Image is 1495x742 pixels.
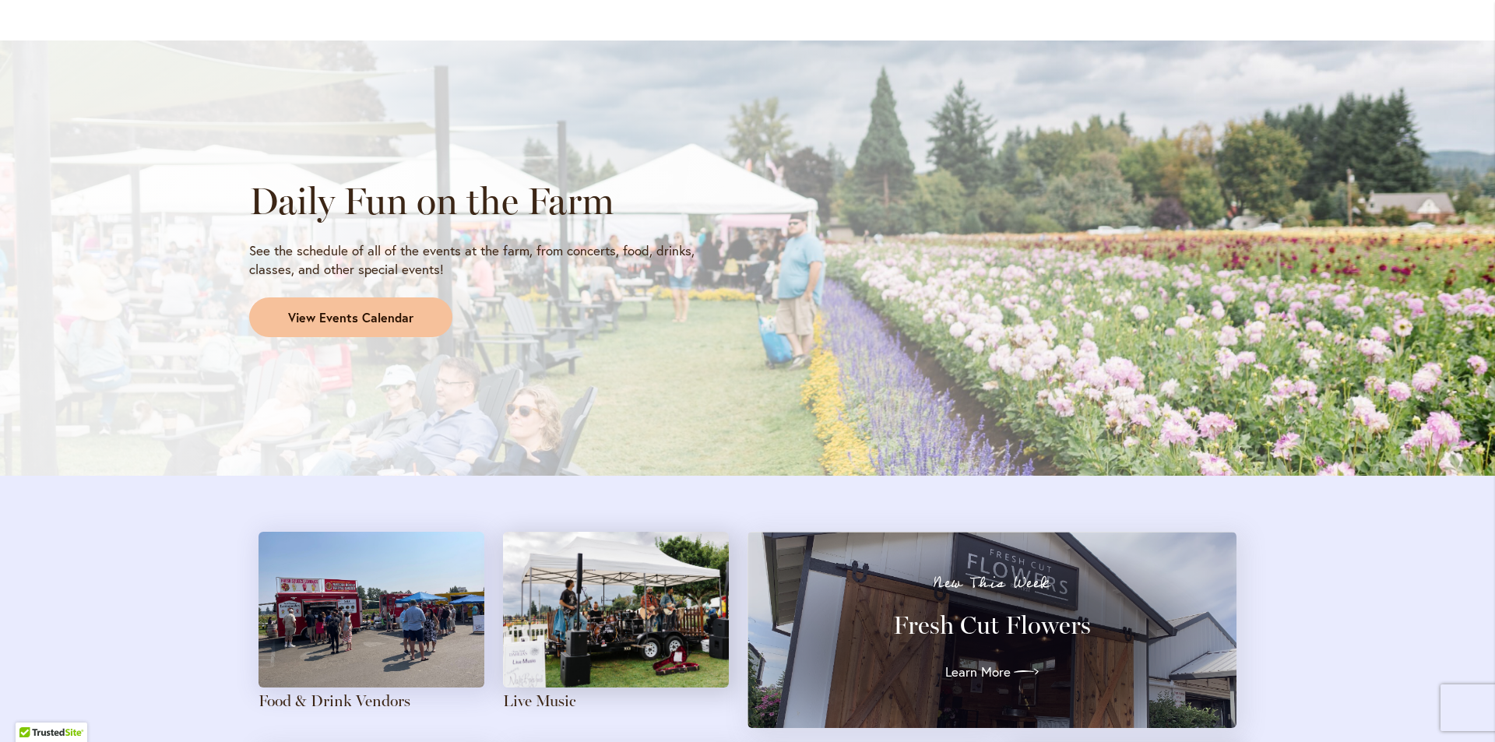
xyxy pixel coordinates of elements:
[249,241,733,279] p: See the schedule of all of the events at the farm, from concerts, food, drinks, classes, and othe...
[249,179,733,223] h2: Daily Fun on the Farm
[945,663,1011,681] span: Learn More
[503,532,729,687] img: A four-person band plays with a field of pink dahlias in the background
[776,610,1208,641] h3: Fresh Cut Flowers
[249,297,452,338] a: View Events Calendar
[259,532,484,687] img: Attendees gather around food trucks on a sunny day at the farm
[288,309,413,327] span: View Events Calendar
[776,575,1208,591] p: New This Week
[945,659,1039,684] a: Learn More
